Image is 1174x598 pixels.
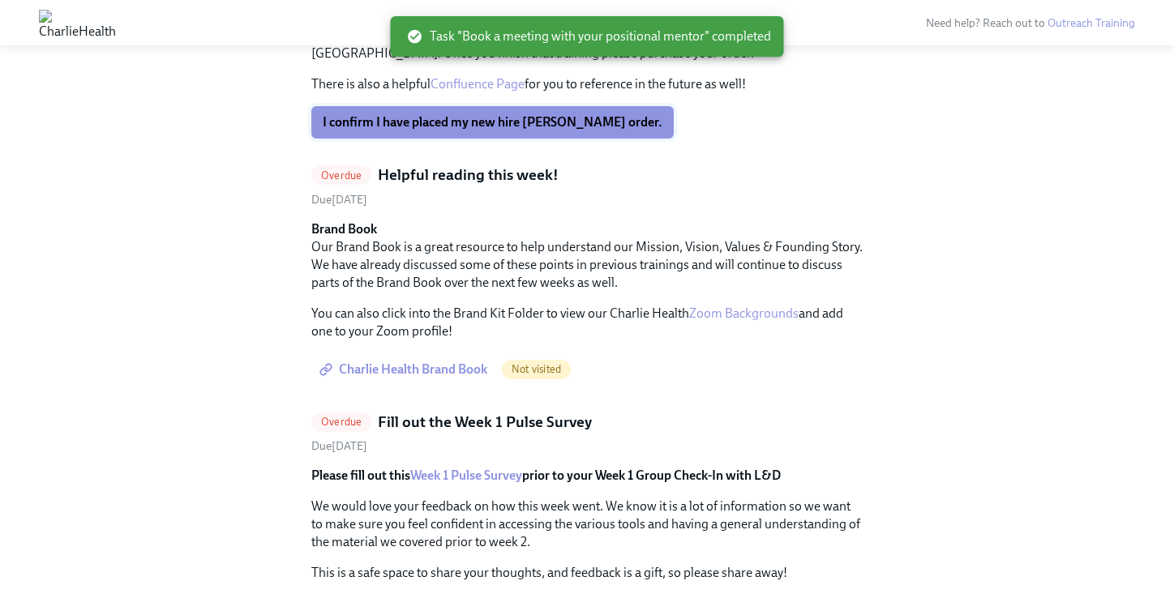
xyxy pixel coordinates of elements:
a: Outreach Training [1048,16,1135,30]
span: I confirm I have placed my new hire [PERSON_NAME] order. [323,114,662,130]
p: You can also click into the Brand Kit Folder to view our Charlie Health and add one to your Zoom ... [311,305,863,340]
a: Zoom Backgrounds [689,305,799,321]
span: Friday, August 22nd 2025, 2:00 pm [311,439,367,453]
span: Charlie Health Brand Book [323,361,487,378]
a: Charlie Health Brand Book [311,353,499,386]
strong: Brand Book [311,221,377,237]
a: OverdueFill out the Week 1 Pulse SurveyDue[DATE] [311,412,863,455]
span: Task "Book a meeting with your positional mentor" completed [407,28,771,45]
span: Overdue [311,169,371,182]
h5: Helpful reading this week! [378,164,559,186]
p: Our Brand Book is a great resource to help understand our Mission, Vision, Values & Founding Stor... [311,220,863,292]
h5: Fill out the Week 1 Pulse Survey [378,412,592,433]
a: OverdueHelpful reading this week!Due[DATE] [311,164,863,207]
p: This is a safe space to share your thoughts, and feedback is a gift, so please share away! [311,564,863,582]
span: Overdue [311,416,371,428]
button: I confirm I have placed my new hire [PERSON_NAME] order. [311,106,674,139]
span: Not visited [502,363,571,375]
img: CharlieHealth [39,10,116,36]
strong: Please fill out this prior to your Week 1 Group Check-In with L&D [311,468,781,483]
span: Friday, August 22nd 2025, 10:00 am [311,193,367,207]
p: We would love your feedback on how this week went. We know it is a lot of information so we want ... [311,498,863,551]
a: Week 1 Pulse Survey [410,468,522,483]
a: Confluence Page [431,76,525,92]
p: There is also a helpful for you to reference in the future as well! [311,75,863,93]
span: Need help? Reach out to [926,16,1135,30]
